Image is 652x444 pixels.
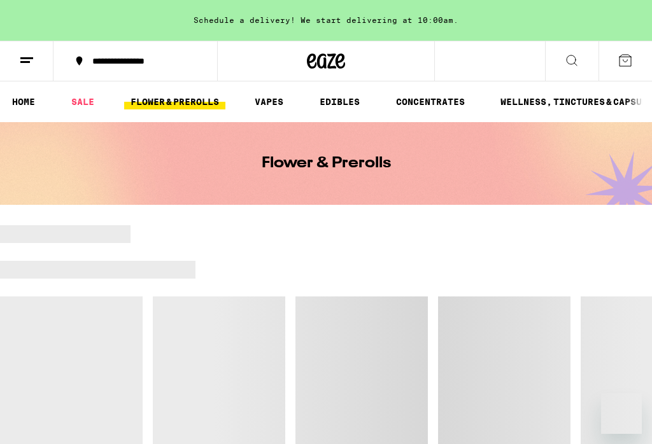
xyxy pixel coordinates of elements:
a: HOME [6,94,41,109]
a: SALE [65,94,101,109]
iframe: Button to launch messaging window [601,393,642,434]
a: VAPES [248,94,290,109]
a: EDIBLES [313,94,366,109]
a: FLOWER & PREROLLS [124,94,225,109]
a: CONCENTRATES [390,94,471,109]
h1: Flower & Prerolls [262,156,391,171]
